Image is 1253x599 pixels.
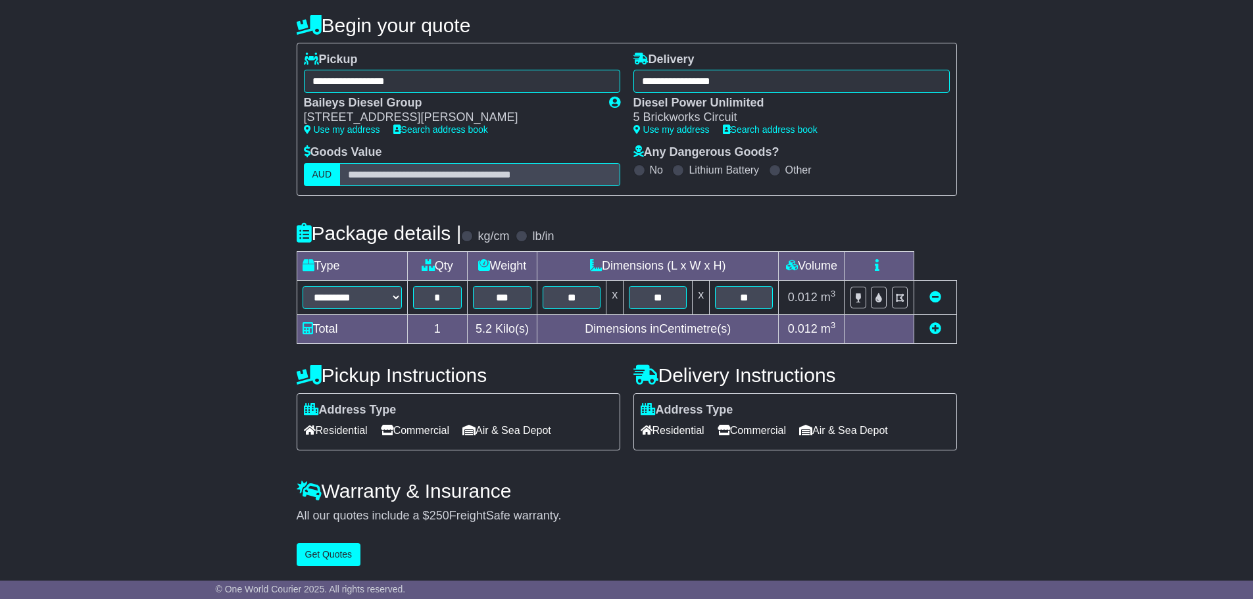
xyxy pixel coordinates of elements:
[723,124,818,135] a: Search address book
[476,322,492,335] span: 5.2
[929,291,941,304] a: Remove this item
[779,251,845,280] td: Volume
[718,420,786,441] span: Commercial
[297,364,620,386] h4: Pickup Instructions
[216,584,406,594] span: © One World Courier 2025. All rights reserved.
[430,509,449,522] span: 250
[304,145,382,160] label: Goods Value
[821,322,836,335] span: m
[831,289,836,299] sup: 3
[407,314,467,343] td: 1
[689,164,759,176] label: Lithium Battery
[633,110,937,125] div: 5 Brickworks Circuit
[304,110,596,125] div: [STREET_ADDRESS][PERSON_NAME]
[633,96,937,110] div: Diesel Power Unlimited
[297,314,407,343] td: Total
[532,229,554,244] label: lb/in
[304,420,368,441] span: Residential
[537,251,779,280] td: Dimensions (L x W x H)
[606,280,624,314] td: x
[633,124,710,135] a: Use my address
[467,314,537,343] td: Kilo(s)
[633,364,957,386] h4: Delivery Instructions
[641,403,733,418] label: Address Type
[297,480,957,502] h4: Warranty & Insurance
[650,164,663,176] label: No
[641,420,704,441] span: Residential
[785,164,812,176] label: Other
[788,291,818,304] span: 0.012
[799,420,888,441] span: Air & Sea Depot
[821,291,836,304] span: m
[297,14,957,36] h4: Begin your quote
[297,222,462,244] h4: Package details |
[633,145,779,160] label: Any Dangerous Goods?
[407,251,467,280] td: Qty
[381,420,449,441] span: Commercial
[297,509,957,523] div: All our quotes include a $ FreightSafe warranty.
[831,320,836,330] sup: 3
[304,403,397,418] label: Address Type
[304,96,596,110] div: Baileys Diesel Group
[537,314,779,343] td: Dimensions in Centimetre(s)
[304,124,380,135] a: Use my address
[297,251,407,280] td: Type
[633,53,695,67] label: Delivery
[462,420,551,441] span: Air & Sea Depot
[929,322,941,335] a: Add new item
[393,124,488,135] a: Search address book
[297,543,361,566] button: Get Quotes
[467,251,537,280] td: Weight
[478,229,509,244] label: kg/cm
[788,322,818,335] span: 0.012
[304,163,341,186] label: AUD
[693,280,710,314] td: x
[304,53,358,67] label: Pickup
